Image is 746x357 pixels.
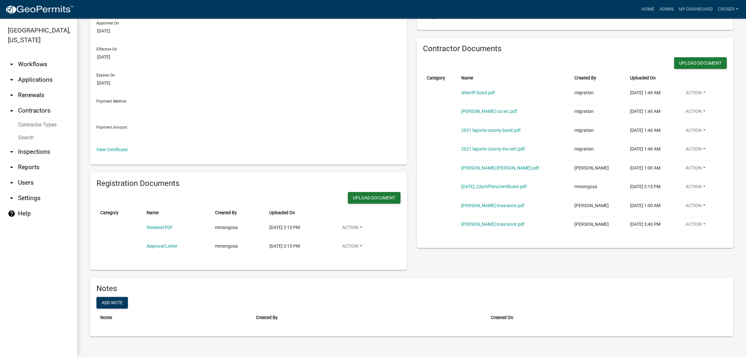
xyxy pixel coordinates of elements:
a: Renewal PDF [147,225,173,230]
button: Action [337,224,367,233]
td: [DATE] 1:46 AM [626,142,677,161]
a: [PERSON_NAME] Insurance.pdf [461,203,525,208]
td: migration [571,123,626,142]
a: sherriff bond.pdf [461,90,495,95]
th: Category [423,70,457,85]
button: Action [680,221,711,230]
a: Approval Letter [147,243,177,249]
a: 2021 laporte county ins cert.pdf [461,146,525,151]
a: Home [639,3,657,15]
i: arrow_drop_down [8,91,15,99]
button: Action [337,243,367,252]
wm-modal-confirm: Add note [96,301,128,306]
td: [PERSON_NAME] [571,198,626,217]
th: Name [143,205,211,220]
td: migration [571,104,626,123]
a: My Dashboard [676,3,715,15]
th: Created On [487,310,727,325]
td: [DATE] 3:46 PM [626,217,677,236]
button: Action [680,146,711,155]
a: [PERSON_NAME] coi wc.pdf [461,109,517,114]
th: Uploaded On [626,70,677,85]
i: arrow_drop_down [8,76,15,84]
a: View Certificate [96,147,128,152]
td: [PERSON_NAME] [571,160,626,179]
th: Notes [96,310,252,325]
td: migration [571,85,626,104]
h6: Contractor Documents [423,44,727,53]
button: Action [680,127,711,136]
wm-modal-confirm: New Document [348,192,400,205]
a: [DATE]_CityOfPeruCertificate.pdf [461,184,527,189]
td: [DATE] 3:15 PM [265,239,333,258]
td: [DATE] 1:46 AM [626,85,677,104]
td: [DATE] 3:15 PM [626,179,677,198]
h6: Registration Documents [96,179,400,188]
td: migration [571,142,626,161]
button: Action [680,202,711,212]
th: Created By [252,310,487,325]
button: Upload Document [674,57,727,69]
a: Admin [657,3,676,15]
td: mmongosa [571,179,626,198]
i: arrow_drop_down [8,163,15,171]
button: Action [680,165,711,174]
th: Name [457,70,571,85]
button: Add note [96,297,128,308]
button: Upload Document [348,192,400,204]
th: Uploaded On [265,205,333,220]
th: Category [96,205,143,220]
i: arrow_drop_down [8,179,15,187]
a: [PERSON_NAME] [PERSON_NAME].pdf [461,165,539,170]
button: Action [680,183,711,193]
wm-modal-confirm: New Document [674,57,727,70]
h6: Notes [96,284,727,293]
td: [DATE] 1:00 AM [626,198,677,217]
a: 2021 laporte county bond.pdf [461,128,521,133]
a: croser [715,3,741,15]
th: Created By [211,205,265,220]
a: [PERSON_NAME] Insurance.pdf [461,222,525,227]
th: Created By [571,70,626,85]
td: mmongosa [211,239,265,258]
i: arrow_drop_up [8,107,15,114]
button: Action [680,89,711,99]
td: [DATE] 1:46 AM [626,104,677,123]
td: [DATE] 1:00 AM [626,160,677,179]
i: arrow_drop_down [8,194,15,202]
button: Action [680,108,711,117]
i: arrow_drop_down [8,60,15,68]
td: [DATE] 3:15 PM [265,220,333,239]
td: [DATE] 1:46 AM [626,123,677,142]
i: arrow_drop_down [8,148,15,156]
td: mmongosa [211,220,265,239]
td: [PERSON_NAME] [571,217,626,236]
i: help [8,210,15,217]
